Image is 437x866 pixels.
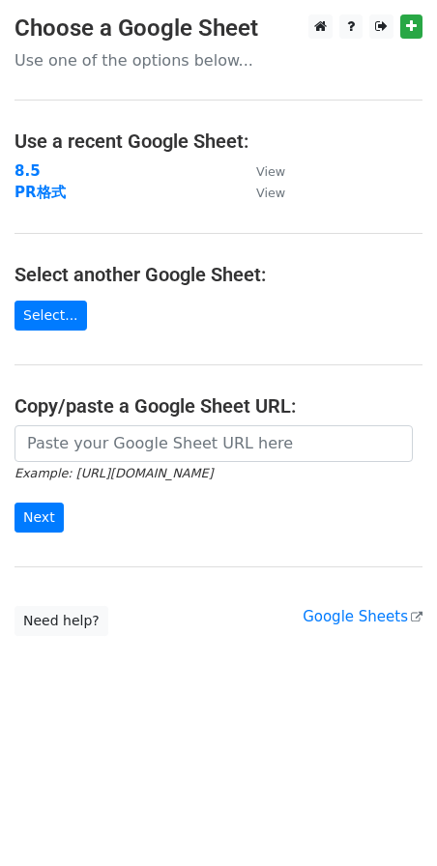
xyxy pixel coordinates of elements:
[237,184,285,201] a: View
[15,606,108,636] a: Need help?
[15,162,41,180] a: 8.5
[15,130,422,153] h4: Use a recent Google Sheet:
[15,466,213,480] small: Example: [URL][DOMAIN_NAME]
[15,50,422,71] p: Use one of the options below...
[15,263,422,286] h4: Select another Google Sheet:
[15,301,87,331] a: Select...
[15,394,422,418] h4: Copy/paste a Google Sheet URL:
[15,184,66,201] a: PR格式
[15,425,413,462] input: Paste your Google Sheet URL here
[237,162,285,180] a: View
[256,186,285,200] small: View
[340,773,437,866] iframe: Chat Widget
[303,608,422,625] a: Google Sheets
[15,14,422,43] h3: Choose a Google Sheet
[256,164,285,179] small: View
[15,503,64,533] input: Next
